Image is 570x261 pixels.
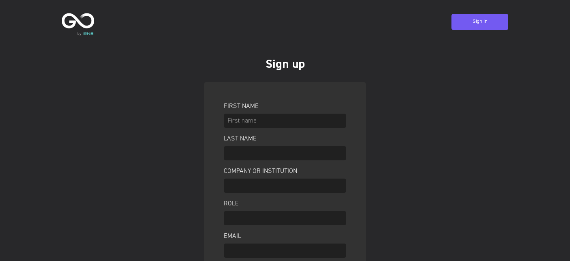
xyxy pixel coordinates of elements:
img: image [62,8,94,41]
label: Email [224,231,346,239]
label: Last name [224,134,346,142]
button: Sign In [451,14,508,30]
label: First name [224,101,346,110]
p: Sign up [212,56,358,74]
label: Role [224,199,346,207]
label: Company or Institution [224,166,346,175]
div: Sign In [466,13,494,31]
input: First name [224,114,346,128]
